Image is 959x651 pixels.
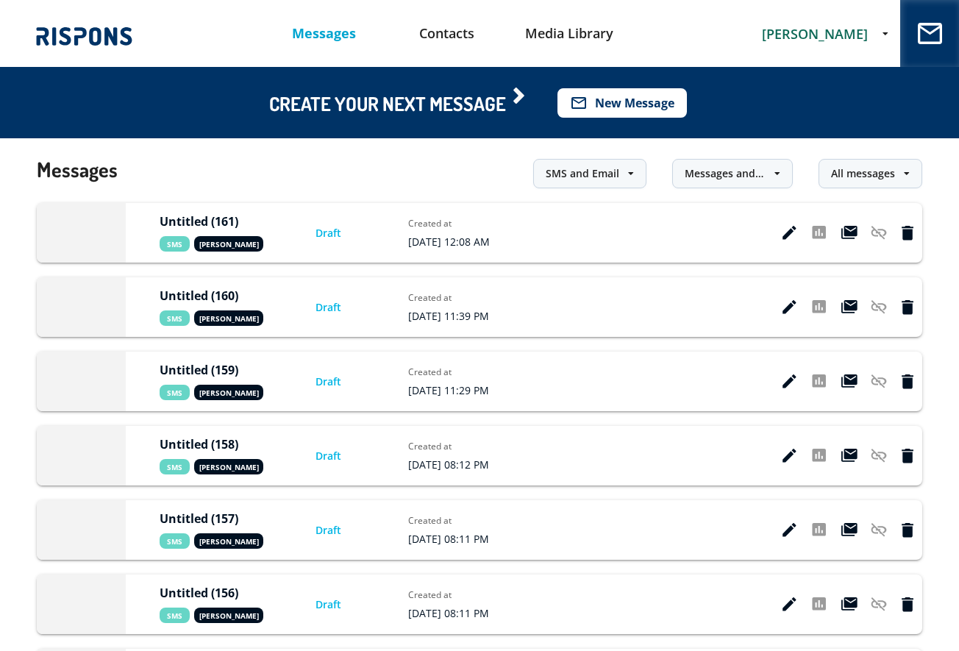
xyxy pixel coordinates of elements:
i: Message analytics [812,374,826,389]
i: Delete message [902,374,913,389]
i: Edit [782,226,796,241]
span: Sms [160,533,190,549]
i: Edit [782,374,796,389]
i: Edit [782,449,796,463]
i: Delete message [902,300,913,315]
div: [DATE] 08:11 PM [408,532,511,546]
i: mail_outline [570,94,588,112]
div: Untitled (161) [160,214,281,229]
div: Untitled (160) [160,288,281,303]
span: [PERSON_NAME] [194,459,263,474]
h1: Messages [37,135,118,203]
div: [DATE] 08:11 PM [408,606,511,620]
span: [PERSON_NAME] [194,236,263,252]
div: Created at [408,440,511,452]
div: [DATE] 08:12 PM [408,458,511,472]
i: Message analytics [812,449,826,463]
div: [DATE] 11:39 PM [408,309,511,323]
div: Created at [408,514,511,527]
div: [DATE] 11:29 PM [408,383,511,397]
div: Draft [315,374,374,389]
a: Messages [263,15,386,52]
a: Media Library [508,15,631,52]
span: [PERSON_NAME] [194,310,263,326]
i: Delete message [902,523,913,538]
i: Duplicate message [841,523,858,538]
i: Duplicate message [841,226,858,241]
i: Message analytics [812,300,826,315]
div: Draft [315,300,374,315]
span: [PERSON_NAME] [194,533,263,549]
i: Message analytics [812,597,826,612]
i: Delete message [902,597,913,612]
i: Can not freeze drafts [871,449,887,463]
i: Duplicate message [841,300,858,315]
span: Sms [160,385,190,400]
span: Sms [160,459,190,474]
button: mail_outlineNew Message [557,88,687,118]
span: Sms [160,310,190,326]
i: Delete message [902,449,913,463]
i: Duplicate message [841,374,858,389]
div: Untitled (158) [160,437,281,452]
div: SMS and Email [546,166,619,181]
div: Draft [315,226,374,241]
span: Sms [160,236,190,252]
div: Created at [408,291,511,304]
span: [PERSON_NAME] [194,608,263,623]
i: Can not freeze drafts [871,523,887,538]
i: Can not freeze drafts [871,226,887,241]
i: Edit [782,300,796,315]
div: Created at [408,366,511,378]
span: CREATE YOUR NEXT MESSAGE [269,95,528,111]
div: Created at [408,217,511,230]
i: Duplicate message [841,597,858,612]
div: Untitled (157) [160,511,281,526]
div: Messages and Automation [685,166,766,181]
i: Can not freeze drafts [871,597,887,612]
i: Duplicate message [841,449,858,463]
span: [PERSON_NAME] [194,385,263,400]
span: Sms [160,608,190,623]
div: Draft [315,523,374,538]
div: Draft [315,449,374,463]
div: Created at [408,588,511,601]
i: Can not freeze drafts [871,300,887,315]
div: [DATE] 12:08 AM [408,235,511,249]
i: Edit [782,597,796,612]
a: Contacts [385,15,508,52]
i: Message analytics [812,226,826,241]
span: [PERSON_NAME] [762,25,868,43]
div: Untitled (156) [160,586,281,600]
i: Message analytics [812,523,826,538]
div: Draft [315,597,374,612]
i: Edit [782,523,796,538]
i: Can not freeze drafts [871,374,887,389]
div: All messages [831,166,895,181]
div: Untitled (159) [160,363,281,377]
i: Delete message [902,226,913,241]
